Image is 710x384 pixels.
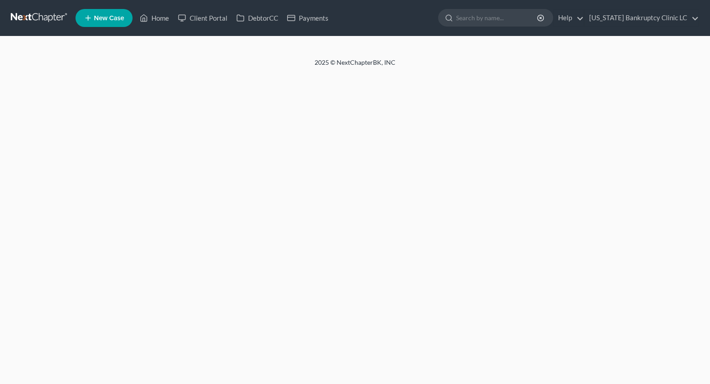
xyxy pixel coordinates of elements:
[283,10,333,26] a: Payments
[232,10,283,26] a: DebtorCC
[585,10,699,26] a: [US_STATE] Bankruptcy Clinic LC
[99,58,611,74] div: 2025 © NextChapterBK, INC
[94,15,124,22] span: New Case
[554,10,584,26] a: Help
[456,9,538,26] input: Search by name...
[135,10,173,26] a: Home
[173,10,232,26] a: Client Portal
